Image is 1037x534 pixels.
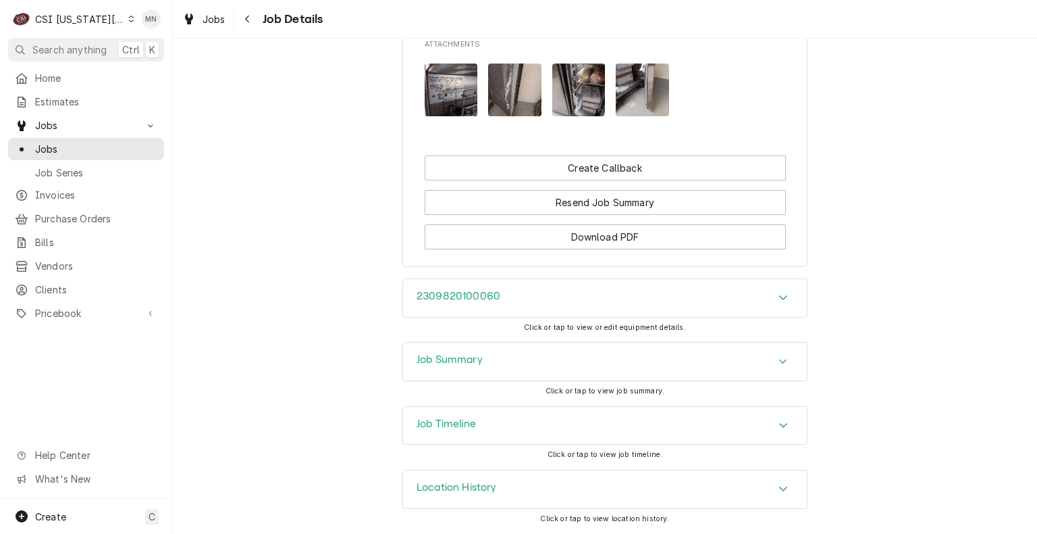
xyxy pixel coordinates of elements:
div: Accordion Header [403,279,807,317]
div: Accordion Header [403,470,807,508]
span: Purchase Orders [35,212,157,226]
button: Resend Job Summary [425,190,786,215]
span: Create [35,511,66,523]
span: Estimates [35,95,157,109]
span: Invoices [35,188,157,202]
button: Accordion Details Expand Trigger [403,279,807,317]
h3: Job Timeline [417,418,476,431]
span: Attachments [425,39,786,50]
a: Vendors [8,255,164,277]
a: Estimates [8,91,164,113]
a: Home [8,67,164,89]
span: What's New [35,472,156,486]
div: CSI Kansas City's Avatar [12,9,31,28]
span: Job Series [35,166,157,180]
span: Home [35,71,157,85]
span: Click or tap to view job summary. [546,387,664,395]
button: Create Callback [425,155,786,180]
span: Search anything [32,43,107,57]
span: Click or tap to view location history. [540,514,669,523]
span: Job Details [259,10,323,28]
span: Vendors [35,259,157,273]
div: Button Group Row [425,215,786,249]
button: Navigate back [237,8,259,30]
button: Accordion Details Expand Trigger [403,407,807,445]
div: Melissa Nehls's Avatar [142,9,161,28]
span: Clients [35,283,157,297]
div: CSI [US_STATE][GEOGRAPHIC_DATA] [35,12,124,26]
div: Button Group Row [425,155,786,180]
a: Job Series [8,162,164,184]
h3: 2309820100060 [417,290,500,303]
div: C [12,9,31,28]
div: Accordion Header [403,343,807,381]
h3: Job Summary [417,354,483,366]
span: Click or tap to view job timeline. [548,450,662,459]
span: Jobs [35,142,157,156]
div: Accordion Header [403,407,807,445]
a: Go to Help Center [8,444,164,466]
span: Ctrl [122,43,140,57]
div: MN [142,9,161,28]
div: Button Group [425,155,786,249]
a: Go to Pricebook [8,302,164,324]
img: 45vI19XYQlqCRO7nlHRJ [552,64,606,117]
div: Button Group Row [425,180,786,215]
a: Bills [8,231,164,253]
div: 2309820100060 [402,278,807,318]
button: Accordion Details Expand Trigger [403,343,807,381]
img: s3BCgRpVTDSZtxsdiXSS [425,64,478,117]
span: C [149,510,155,524]
button: Accordion Details Expand Trigger [403,470,807,508]
h3: Location History [417,481,497,494]
span: Jobs [35,118,137,132]
span: Click or tap to view or edit equipment details. [524,323,686,332]
button: Search anythingCtrlK [8,38,164,62]
a: Invoices [8,184,164,206]
div: Attachments [425,39,786,127]
a: Go to Jobs [8,114,164,137]
a: Jobs [177,8,231,30]
span: Help Center [35,448,156,462]
a: Go to What's New [8,468,164,490]
a: Jobs [8,138,164,160]
span: Attachments [425,53,786,127]
div: Job Summary [402,342,807,381]
span: Pricebook [35,306,137,320]
span: K [149,43,155,57]
span: Jobs [203,12,225,26]
div: Job Timeline [402,406,807,445]
img: i4RKqBS82GoI4fg0DmwA [616,64,669,117]
a: Purchase Orders [8,208,164,230]
button: Download PDF [425,224,786,249]
a: Clients [8,278,164,301]
img: s4C9WrsuR2WHMXgAF680 [488,64,541,117]
div: Location History [402,470,807,509]
span: Bills [35,235,157,249]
